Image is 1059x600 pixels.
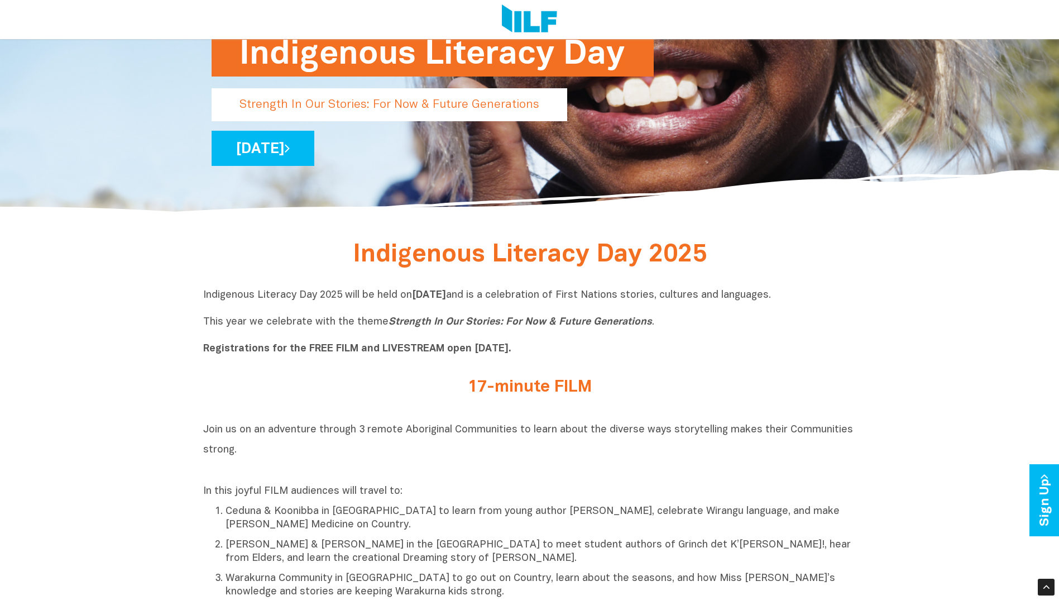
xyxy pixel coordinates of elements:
[320,378,739,397] h2: 17-minute FILM
[203,344,511,354] b: Registrations for the FREE FILM and LIVESTREAM open [DATE].
[203,485,856,498] p: In this joyful FILM audiences will travel to:
[389,317,652,327] i: Strength In Our Stories: For Now & Future Generations
[226,539,856,565] p: [PERSON_NAME] & [PERSON_NAME] in the [GEOGRAPHIC_DATA] to meet student authors of Grinch det K’[P...
[353,244,707,266] span: Indigenous Literacy Day 2025
[226,505,856,532] p: Ceduna & Koonibba in [GEOGRAPHIC_DATA] to learn from young author [PERSON_NAME], celebrate Wirang...
[1038,579,1055,596] div: Scroll Back to Top
[502,4,557,35] img: Logo
[212,88,567,121] p: Strength In Our Stories: For Now & Future Generations
[212,131,314,166] a: [DATE]
[226,572,856,599] p: Warakurna Community in [GEOGRAPHIC_DATA] to go out on Country, learn about the seasons, and how M...
[412,291,446,300] b: [DATE]
[203,425,853,455] span: Join us on an adventure through 3 remote Aboriginal Communities to learn about the diverse ways s...
[239,31,626,77] h1: Indigenous Literacy Day
[203,289,856,356] p: Indigenous Literacy Day 2025 will be held on and is a celebration of First Nations stories, cultu...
